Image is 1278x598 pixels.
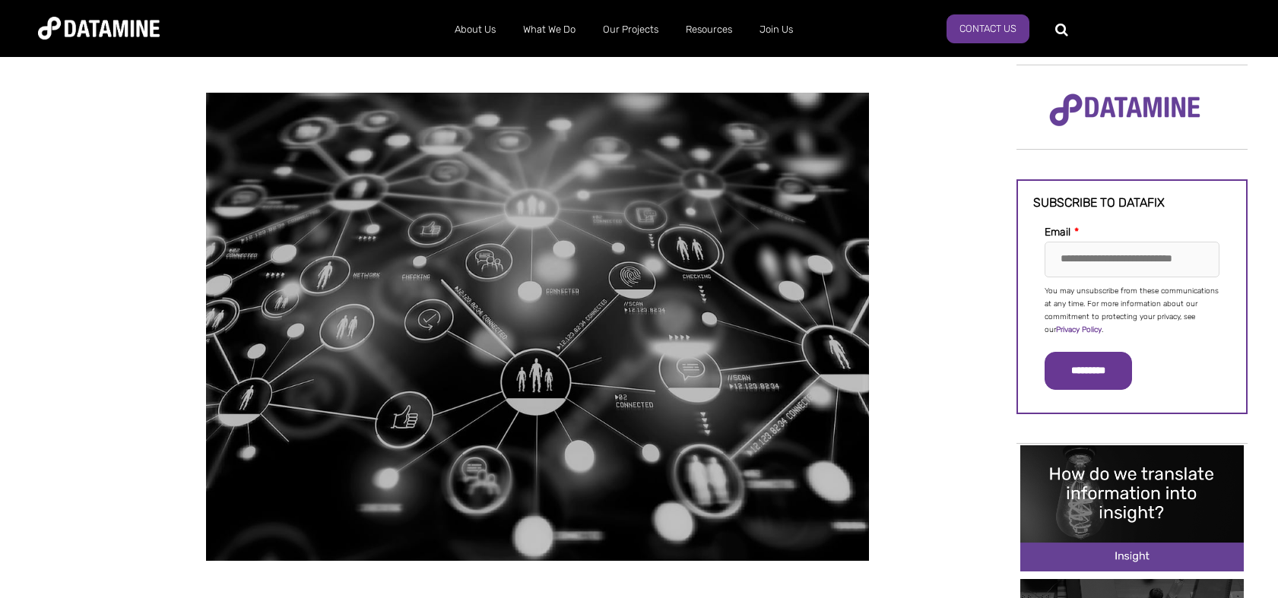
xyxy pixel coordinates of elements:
img: Datamine Logo No Strapline - Purple [1039,84,1210,137]
h3: Subscribe to datafix [1033,196,1231,210]
img: Data 36 [206,93,869,561]
a: About Us [441,10,509,49]
a: Resources [672,10,746,49]
a: Contact Us [947,14,1029,43]
img: How do we translate insights cover image [1020,445,1244,571]
span: Email [1045,226,1070,239]
img: Datamine [38,17,160,40]
a: What We Do [509,10,589,49]
p: You may unsubscribe from these communications at any time. For more information about our commitm... [1045,285,1219,337]
a: Privacy Policy [1056,325,1102,334]
a: Join Us [746,10,807,49]
a: Our Projects [589,10,672,49]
